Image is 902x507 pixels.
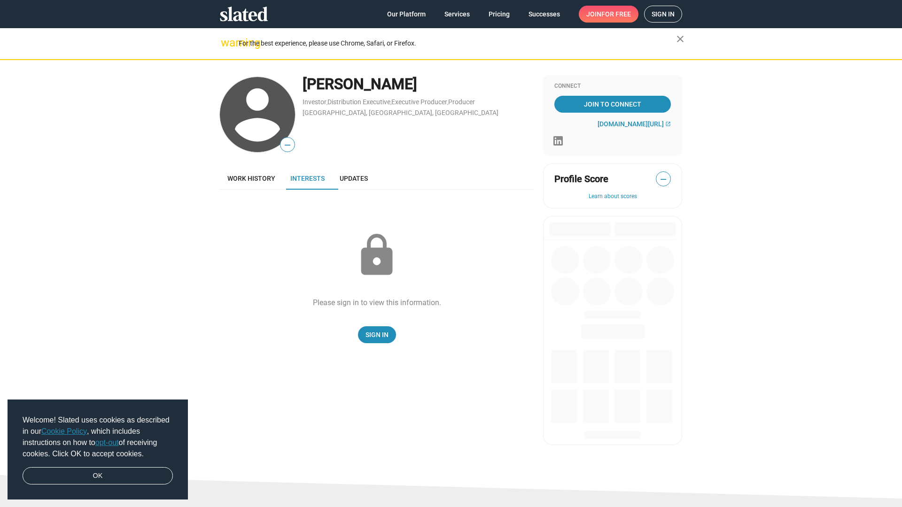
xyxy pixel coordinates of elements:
[327,100,327,105] span: ,
[340,175,368,182] span: Updates
[390,100,391,105] span: ,
[358,326,396,343] a: Sign In
[290,175,325,182] span: Interests
[387,6,426,23] span: Our Platform
[8,399,188,500] div: cookieconsent
[554,83,671,90] div: Connect
[41,427,87,435] a: Cookie Policy
[447,100,448,105] span: ,
[95,438,119,446] a: opt-out
[554,173,608,185] span: Profile Score
[313,298,441,307] div: Please sign in to view this information.
[227,175,275,182] span: Work history
[23,415,173,460] span: Welcome! Slated uses cookies as described in our , which includes instructions on how to of recei...
[23,467,173,485] a: dismiss cookie message
[303,98,327,106] a: Investor
[303,74,534,94] div: [PERSON_NAME]
[283,167,332,190] a: Interests
[601,6,631,23] span: for free
[656,173,670,185] span: —
[391,98,447,106] a: Executive Producer
[353,232,400,279] mat-icon: lock
[448,98,475,106] a: Producer
[675,33,686,45] mat-icon: close
[579,6,638,23] a: Joinfor free
[303,109,498,116] a: [GEOGRAPHIC_DATA], [GEOGRAPHIC_DATA], [GEOGRAPHIC_DATA]
[239,37,676,50] div: For the best experience, please use Chrome, Safari, or Firefox.
[644,6,682,23] a: Sign in
[554,193,671,200] button: Learn about scores
[665,121,671,127] mat-icon: open_in_new
[332,167,375,190] a: Updates
[598,120,671,128] a: [DOMAIN_NAME][URL]
[586,6,631,23] span: Join
[481,6,517,23] a: Pricing
[652,6,675,22] span: Sign in
[221,37,232,48] mat-icon: warning
[444,6,470,23] span: Services
[556,96,669,113] span: Join To Connect
[521,6,568,23] a: Successes
[529,6,560,23] span: Successes
[327,98,390,106] a: Distribution Executive
[380,6,433,23] a: Our Platform
[598,120,664,128] span: [DOMAIN_NAME][URL]
[280,139,295,151] span: —
[489,6,510,23] span: Pricing
[554,96,671,113] a: Join To Connect
[437,6,477,23] a: Services
[365,326,389,343] span: Sign In
[220,167,283,190] a: Work history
